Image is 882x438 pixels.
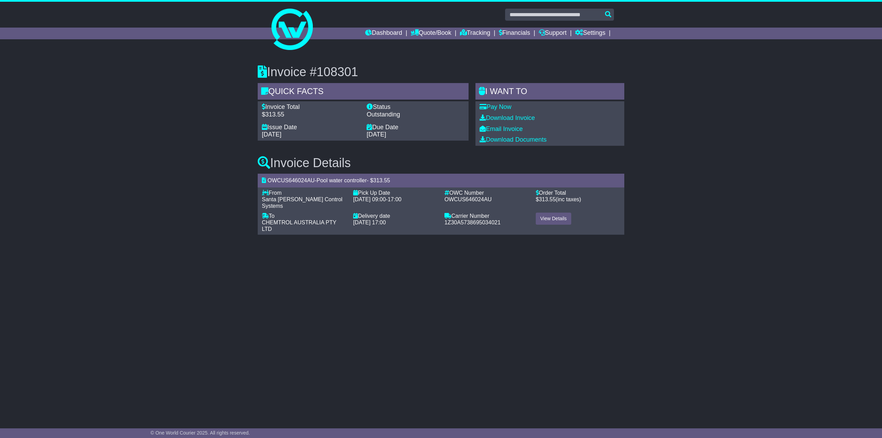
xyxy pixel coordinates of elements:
a: Download Documents [480,136,546,143]
h3: Invoice #108301 [258,65,624,79]
div: To [262,213,346,219]
div: $ (inc taxes) [536,196,620,203]
a: Download Invoice [480,114,535,121]
h3: Invoice Details [258,156,624,170]
div: Invoice Total [262,103,360,111]
a: Financials [499,28,530,39]
div: Order Total [536,190,620,196]
a: Dashboard [365,28,402,39]
div: Pick Up Date [353,190,438,196]
div: Outstanding [367,111,464,119]
a: Pay Now [480,103,511,110]
span: © One World Courier 2025. All rights reserved. [151,430,250,436]
span: OWCUS646024AU [444,196,492,202]
a: Support [539,28,567,39]
span: [DATE] 17:00 [353,220,386,225]
div: Quick Facts [258,83,469,102]
a: View Details [536,213,571,225]
div: Issue Date [262,124,360,131]
span: [DATE] 09:00 [353,196,386,202]
span: Santa [PERSON_NAME] Control Systems [262,196,342,209]
span: 17:00 [388,196,401,202]
div: OWC Number [444,190,529,196]
div: - [353,196,438,203]
div: - - $ [258,174,624,187]
div: Carrier Number [444,213,529,219]
div: Status [367,103,464,111]
div: I WANT to [475,83,624,102]
span: CHEMTROL AUSTRALIA PTY LTD [262,220,336,232]
div: From [262,190,346,196]
div: Delivery date [353,213,438,219]
span: 313.55 [539,196,556,202]
span: Pool water controller [317,177,367,183]
span: 313.55 [373,177,390,183]
a: Email Invoice [480,125,523,132]
div: [DATE] [262,131,360,139]
a: Settings [575,28,605,39]
div: [DATE] [367,131,464,139]
div: Due Date [367,124,464,131]
div: $313.55 [262,111,360,119]
span: 1Z30A5738695034021 [444,220,501,225]
span: OWCUS646024AU [267,177,315,183]
a: Quote/Book [411,28,451,39]
a: Tracking [460,28,490,39]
